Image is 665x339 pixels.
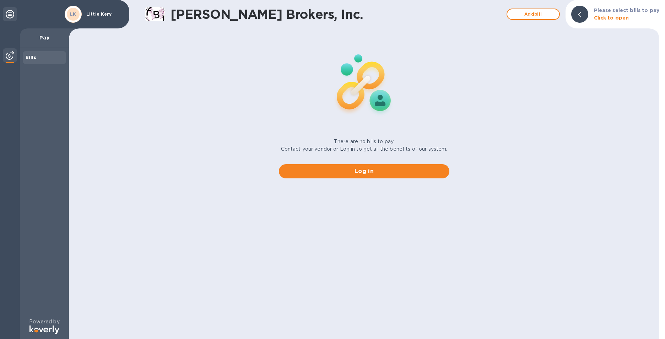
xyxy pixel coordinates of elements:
[29,318,59,325] p: Powered by
[594,15,629,21] b: Click to open
[281,138,448,153] p: There are no bills to pay. Contact your vendor or Log in to get all the benefits of our system.
[29,325,59,334] img: Logo
[279,164,449,178] button: Log in
[594,7,659,13] b: Please select bills to pay
[70,11,76,17] b: LK
[507,9,560,20] button: Addbill
[171,7,503,22] h1: [PERSON_NAME] Brokers, Inc.
[513,10,553,18] span: Add bill
[26,55,36,60] b: Bills
[86,12,122,17] p: Little Kery
[285,167,444,176] span: Log in
[26,34,63,41] p: Pay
